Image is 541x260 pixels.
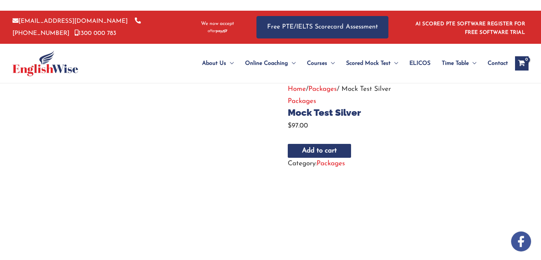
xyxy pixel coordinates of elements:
button: Add to cart [288,144,351,158]
span: Category: [288,160,345,167]
span: Scored Mock Test [346,51,391,76]
span: Contact [488,51,508,76]
nav: Breadcrumb [288,83,484,95]
span: ELICOS [409,51,430,76]
a: ELICOS [404,51,436,76]
span: Menu Toggle [288,51,296,76]
span: We now accept [201,20,234,27]
h1: Mock Test Silver [288,107,484,118]
span: Menu Toggle [469,51,476,76]
img: white-facebook.png [511,232,531,251]
a: [PHONE_NUMBER] [12,18,141,36]
a: Free PTE/IELTS Scorecard Assessment [256,16,388,38]
aside: Header Widget 1 [411,16,529,39]
a: Scored Mock TestMenu Toggle [340,51,404,76]
span: $ [288,123,292,129]
nav: Site Navigation: Main Menu [185,51,508,76]
a: [EMAIL_ADDRESS][DOMAIN_NAME] [12,18,128,24]
span: Courses [307,51,327,76]
a: AI SCORED PTE SOFTWARE REGISTER FOR FREE SOFTWARE TRIAL [415,21,525,35]
a: Packages [317,160,345,167]
a: View Shopping Cart, empty [515,56,529,71]
a: Time TableMenu Toggle [436,51,482,76]
a: Contact [482,51,508,76]
span: Menu Toggle [327,51,335,76]
span: Menu Toggle [391,51,398,76]
a: 1300 000 783 [75,30,116,36]
span: Time Table [442,51,469,76]
a: Packages [288,98,316,105]
a: About UsMenu Toggle [196,51,239,76]
span: About Us [202,51,226,76]
img: cropped-ew-logo [12,51,78,76]
a: Online CoachingMenu Toggle [239,51,301,76]
bdi: 97.00 [288,123,308,129]
img: Afterpay-Logo [208,29,227,33]
a: Packages [308,86,337,93]
span: Online Coaching [245,51,288,76]
a: CoursesMenu Toggle [301,51,340,76]
span: Menu Toggle [226,51,234,76]
a: Home [288,86,306,93]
